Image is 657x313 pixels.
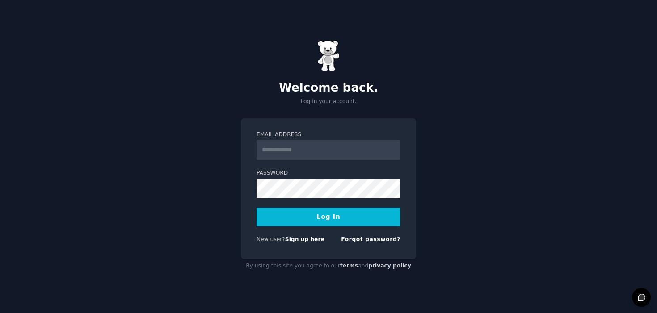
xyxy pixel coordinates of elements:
[241,81,416,95] h2: Welcome back.
[257,236,285,242] span: New user?
[257,169,400,177] label: Password
[257,131,400,139] label: Email Address
[285,236,324,242] a: Sign up here
[340,263,358,269] a: terms
[257,208,400,226] button: Log In
[317,40,340,71] img: Gummy Bear
[241,98,416,106] p: Log in your account.
[368,263,411,269] a: privacy policy
[241,259,416,273] div: By using this site you agree to our and
[341,236,400,242] a: Forgot password?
